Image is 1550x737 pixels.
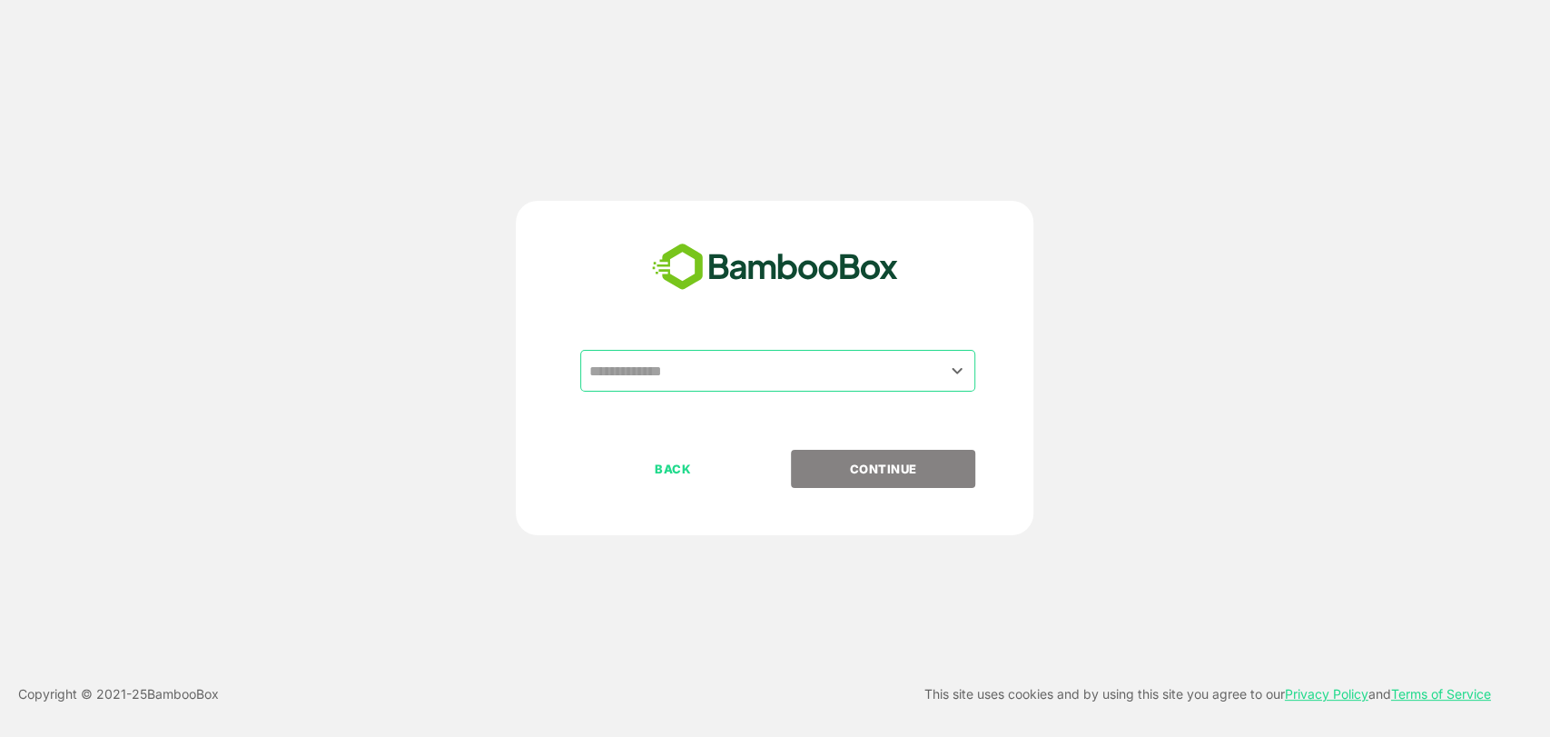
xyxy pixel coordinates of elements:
[924,683,1491,705] p: This site uses cookies and by using this site you agree to our and
[642,237,908,297] img: bamboobox
[582,459,764,479] p: BACK
[1285,686,1368,702] a: Privacy Policy
[944,358,969,383] button: Open
[18,683,219,705] p: Copyright © 2021- 25 BambooBox
[791,450,975,488] button: CONTINUE
[793,459,974,479] p: CONTINUE
[1391,686,1491,702] a: Terms of Service
[580,450,765,488] button: BACK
